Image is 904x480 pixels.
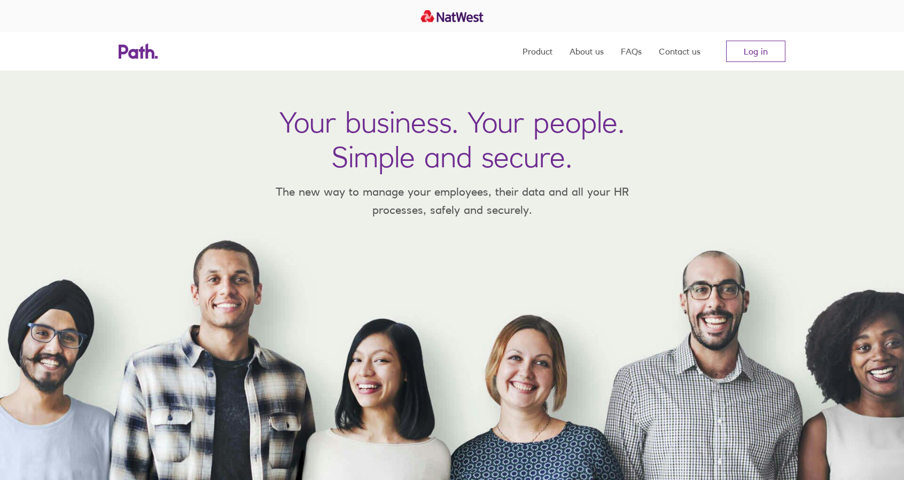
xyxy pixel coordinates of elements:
[659,32,700,71] a: Contact us
[279,105,625,174] h1: Your business. Your people. Simple and secure.
[570,32,604,71] a: About us
[726,41,785,62] a: Log in
[260,183,644,219] p: The new way to manage your employees, their data and all your HR processes, safely and securely.
[523,32,552,71] a: Product
[621,32,642,71] a: FAQs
